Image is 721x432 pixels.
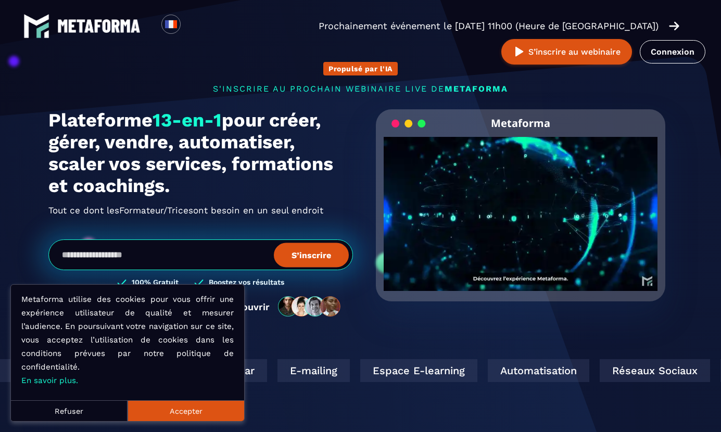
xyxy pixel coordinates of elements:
[274,243,349,267] button: S’inscrire
[117,278,127,288] img: checked
[128,400,244,421] button: Accepter
[165,18,178,31] img: fr
[355,359,472,382] div: Espace E-learning
[48,202,353,219] h2: Tout ce dont les ont besoin en un seul endroit
[189,20,197,32] input: Search for option
[640,40,705,63] a: Connexion
[319,19,659,33] p: Prochainement événement le [DATE] 11h00 (Heure de [GEOGRAPHIC_DATA])
[11,400,128,421] button: Refuser
[209,278,284,288] h3: Boostez vos résultats
[491,109,550,137] h2: Metaforma
[119,202,193,219] span: Formateur/Trices
[21,376,78,385] a: En savoir plus.
[48,84,673,94] p: s'inscrire au prochain webinaire live de
[445,84,508,94] span: METAFORMA
[195,359,261,382] div: Webinar
[391,119,426,129] img: loading
[482,359,584,382] div: Automatisation
[384,137,658,274] video: Your browser does not support the video tag.
[594,359,704,382] div: Réseaux Sociaux
[153,109,222,131] span: 13-en-1
[275,296,345,317] img: community-people
[23,13,49,39] img: logo
[194,278,204,288] img: checked
[669,20,679,32] img: arrow-right
[181,15,206,37] div: Search for option
[21,293,234,387] p: Metaforma utilise des cookies pour vous offrir une expérience utilisateur de qualité et mesurer l...
[57,19,141,33] img: logo
[513,45,526,58] img: play
[272,359,344,382] div: E-mailing
[48,109,353,197] h1: Plateforme pour créer, gérer, vendre, automatiser, scaler vos services, formations et coachings.
[132,278,179,288] h3: 100% Gratuit
[501,39,632,65] button: S’inscrire au webinaire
